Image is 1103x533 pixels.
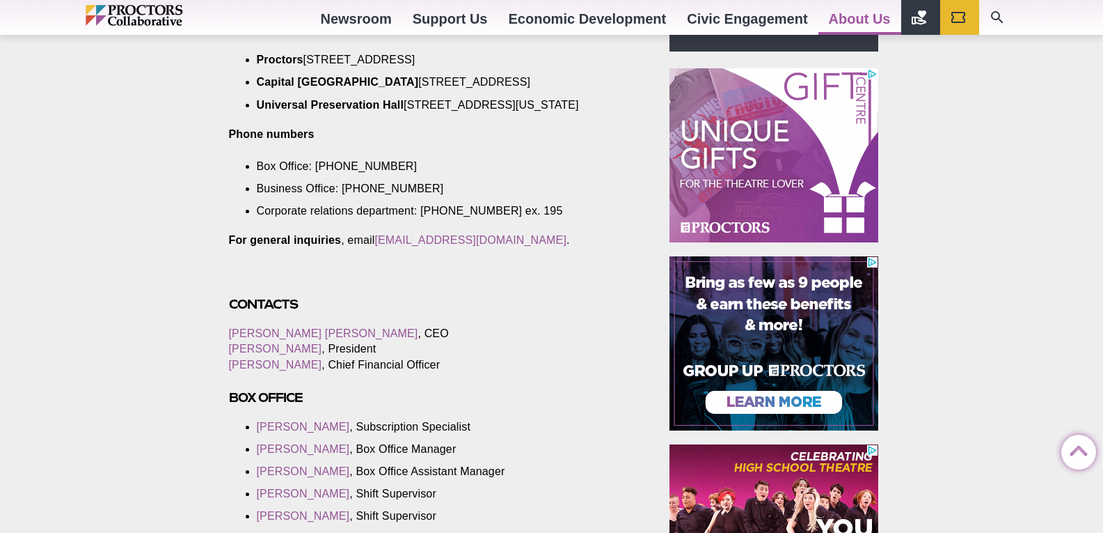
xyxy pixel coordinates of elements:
[257,419,617,435] li: , Subscription Specialist
[257,488,350,500] a: [PERSON_NAME]
[229,327,418,339] a: [PERSON_NAME] [PERSON_NAME]
[257,54,303,65] strong: Proctors
[229,343,322,355] a: [PERSON_NAME]
[257,203,617,219] li: Corporate relations department: [PHONE_NUMBER] ex. 195
[229,296,638,312] h3: Contacts
[1061,435,1089,463] a: Back to Top
[257,464,617,479] li: , Box Office Assistant Manager
[229,128,315,140] b: Phone numbers
[257,159,617,174] li: Box Office: [PHONE_NUMBER]
[257,443,350,455] a: [PERSON_NAME]
[229,234,342,246] strong: For general inquiries
[229,233,638,248] p: , email .
[229,359,322,371] a: [PERSON_NAME]
[257,52,617,68] li: [STREET_ADDRESS]
[86,5,242,26] img: Proctors logo
[257,181,617,196] li: Business Office: [PHONE_NUMBER]
[257,99,404,111] strong: Universal Preservation Hall
[374,234,566,246] a: [EMAIL_ADDRESS][DOMAIN_NAME]
[257,98,617,113] li: [STREET_ADDRESS][US_STATE]
[257,76,419,88] strong: Capital [GEOGRAPHIC_DATA]
[669,256,878,431] iframe: Advertisement
[257,75,617,90] li: [STREET_ADDRESS]
[229,389,638,405] h3: Box Office
[669,68,878,242] iframe: Advertisement
[229,326,638,372] p: , CEO , President , Chief Financial Officer
[257,421,350,433] a: [PERSON_NAME]
[257,442,617,457] li: , Box Office Manager
[257,465,350,477] a: [PERSON_NAME]
[257,510,350,522] a: [PERSON_NAME]
[257,509,617,524] li: , Shift Supervisor
[257,486,617,502] li: , Shift Supervisor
